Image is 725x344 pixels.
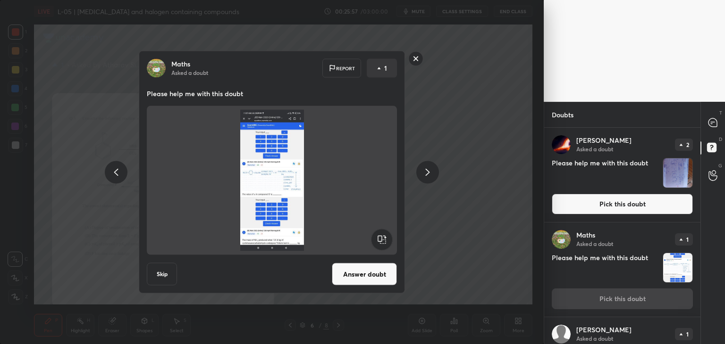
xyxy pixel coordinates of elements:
[663,158,692,188] img: 1756532260IXSHBE.JPEG
[171,60,190,68] p: Maths
[147,59,166,78] img: 09c835c4f0724634aba09228552666e7.jpg
[576,240,613,247] p: Asked a doubt
[718,162,722,169] p: G
[576,137,632,144] p: [PERSON_NAME]
[719,136,722,143] p: D
[552,230,571,249] img: 09c835c4f0724634aba09228552666e7.jpg
[576,335,613,342] p: Asked a doubt
[552,325,571,344] img: default.png
[171,69,208,76] p: Asked a doubt
[576,231,595,239] p: Maths
[552,158,659,188] h4: Please help me with this doubt
[552,135,571,154] img: a1ae4d7683da481bb4d1e67a81627cd9.jpg
[552,194,693,214] button: Pick this doubt
[663,253,692,282] img: 175653237697SA98.JPEG
[322,59,361,78] div: Report
[719,109,722,116] p: T
[544,102,581,127] p: Doubts
[332,263,397,286] button: Answer doubt
[686,142,689,147] p: 2
[686,331,689,337] p: 1
[686,237,689,242] p: 1
[552,253,659,283] h4: Please help me with this doubt
[147,89,397,98] p: Please help me with this doubt
[576,145,613,153] p: Asked a doubt
[576,326,632,334] p: [PERSON_NAME]
[384,64,387,73] p: 1
[158,110,386,251] img: 175653237697SA98.JPEG
[147,263,177,286] button: Skip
